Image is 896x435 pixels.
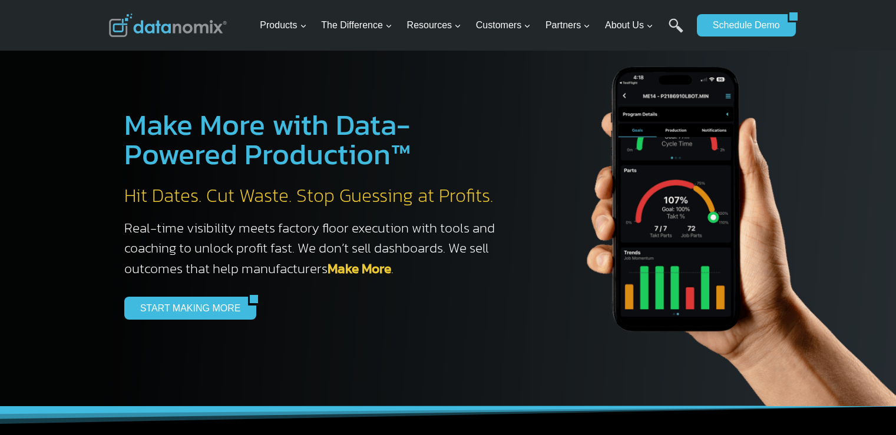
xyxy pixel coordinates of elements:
span: Partners [545,18,590,33]
a: Search [669,18,683,45]
span: Customers [476,18,531,33]
span: About Us [605,18,653,33]
h3: Real-time visibility meets factory floor execution with tools and coaching to unlock profit fast.... [124,218,507,279]
a: Schedule Demo [697,14,788,36]
span: Resources [407,18,461,33]
nav: Primary Navigation [255,6,691,45]
span: Products [260,18,306,33]
a: Make More [328,258,391,278]
img: Datanomix [109,14,227,37]
span: The Difference [321,18,392,33]
h2: Hit Dates. Cut Waste. Stop Guessing at Profits. [124,184,507,208]
a: START MAKING MORE [124,297,249,319]
h1: Make More with Data-Powered Production™ [124,110,507,169]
